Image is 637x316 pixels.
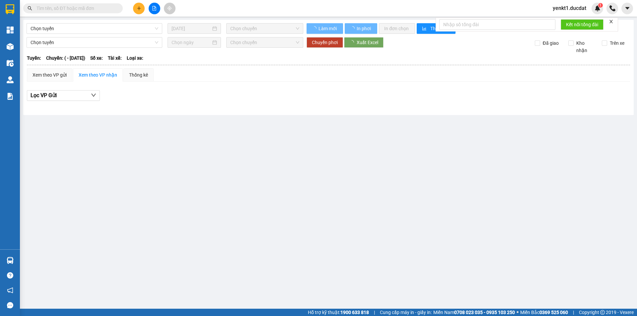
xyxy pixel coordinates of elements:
button: Kết nối tổng đài [561,19,603,30]
span: Trên xe [607,39,627,47]
span: loading [312,26,318,31]
img: warehouse-icon [7,60,14,67]
strong: 0708 023 035 - 0935 103 250 [454,310,515,315]
input: Chọn ngày [172,39,211,46]
span: bar-chart [422,26,428,32]
img: warehouse-icon [7,43,14,50]
button: caret-down [621,3,633,14]
sup: 1 [598,3,603,8]
span: Loại xe: [127,54,143,62]
span: search [28,6,32,11]
span: question-circle [7,272,13,279]
span: Tài xế: [108,54,122,62]
b: Tuyến: [27,55,41,61]
span: Chọn chuyến [230,24,299,33]
img: phone-icon [609,5,615,11]
img: icon-new-feature [595,5,601,11]
button: Xuất Excel [344,37,384,48]
span: file-add [152,6,157,11]
span: caret-down [624,5,630,11]
span: 1 [599,3,602,8]
span: yenkt1.ducdat [547,4,592,12]
span: plus [137,6,141,11]
span: | [573,309,574,316]
button: In đơn chọn [379,23,415,34]
span: message [7,302,13,308]
button: file-add [149,3,160,14]
span: Kết nối tổng đài [566,21,598,28]
span: copyright [600,310,605,315]
span: down [91,93,96,98]
input: 14/08/2025 [172,25,211,32]
span: Kho nhận [574,39,597,54]
div: Xem theo VP gửi [33,71,67,79]
button: aim [164,3,176,14]
span: notification [7,287,13,293]
span: Hỗ trợ kỹ thuật: [308,309,369,316]
span: Đã giao [540,39,561,47]
span: Chọn tuyến [31,24,158,33]
div: Thống kê [129,71,148,79]
span: Miền Nam [433,309,515,316]
span: Thống kê [430,25,450,32]
span: Chọn chuyến [230,37,299,47]
button: Lọc VP Gửi [27,90,100,101]
span: ⚪️ [517,311,519,314]
span: aim [167,6,172,11]
span: Chọn tuyến [31,37,158,47]
span: Miền Bắc [520,309,568,316]
span: Lọc VP Gửi [31,91,57,99]
input: Tìm tên, số ĐT hoặc mã đơn [36,5,115,12]
img: warehouse-icon [7,76,14,83]
span: Cung cấp máy in - giấy in: [380,309,432,316]
button: plus [133,3,145,14]
span: loading [350,26,356,31]
span: Số xe: [90,54,103,62]
strong: 1900 633 818 [340,310,369,315]
img: warehouse-icon [7,257,14,264]
span: close [609,19,613,24]
strong: 0369 525 060 [539,310,568,315]
span: Chuyến: ( - [DATE]) [46,54,85,62]
button: In phơi [345,23,377,34]
img: logo-vxr [6,4,14,14]
button: bar-chartThống kê [417,23,456,34]
img: solution-icon [7,93,14,100]
button: Chuyển phơi [307,37,343,48]
input: Nhập số tổng đài [439,19,555,30]
div: Xem theo VP nhận [79,71,117,79]
button: Làm mới [307,23,343,34]
span: Làm mới [318,25,338,32]
img: dashboard-icon [7,27,14,33]
span: | [374,309,375,316]
span: In phơi [357,25,372,32]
